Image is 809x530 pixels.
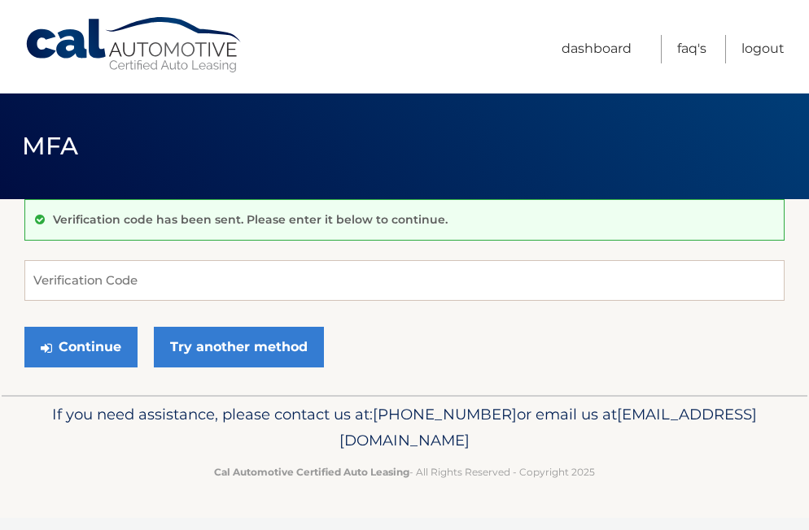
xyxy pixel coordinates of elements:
a: Try another method [154,327,324,367]
strong: Cal Automotive Certified Auto Leasing [214,466,409,478]
span: MFA [22,131,79,161]
a: Dashboard [562,35,632,63]
a: Cal Automotive [24,16,244,74]
span: [EMAIL_ADDRESS][DOMAIN_NAME] [339,405,757,450]
input: Verification Code [24,260,785,301]
a: Logout [741,35,785,63]
p: - All Rights Reserved - Copyright 2025 [26,463,783,480]
p: If you need assistance, please contact us at: or email us at [26,402,783,454]
p: Verification code has been sent. Please enter it below to continue. [53,212,448,227]
button: Continue [24,327,138,367]
a: FAQ's [677,35,706,63]
span: [PHONE_NUMBER] [373,405,517,424]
